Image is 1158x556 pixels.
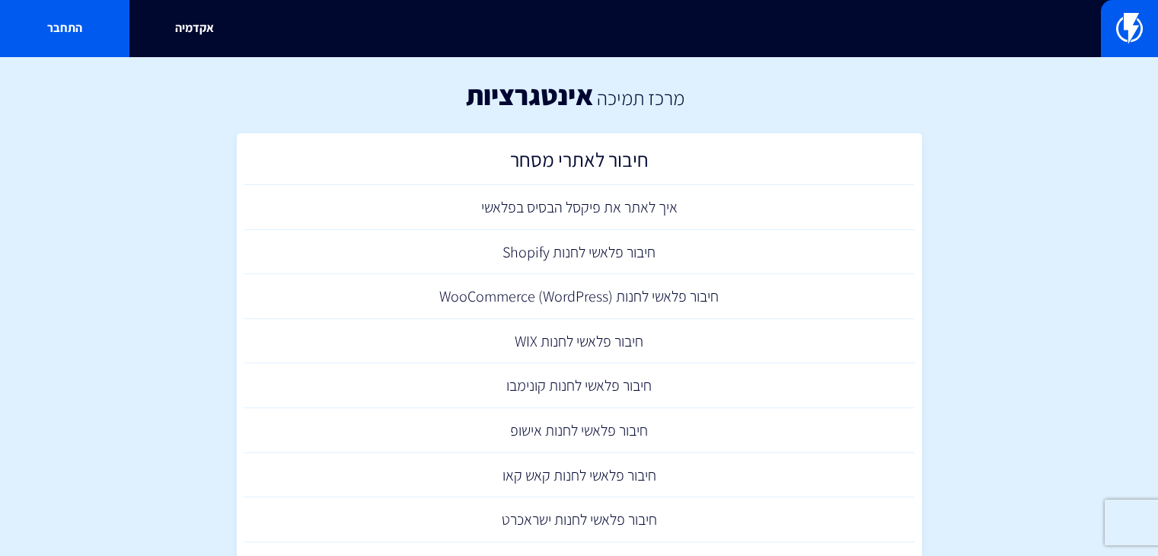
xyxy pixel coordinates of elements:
a: מרכז תמיכה [597,85,684,110]
a: איך לאתר את פיקסל הבסיס בפלאשי [244,185,914,230]
a: חיבור פלאשי לחנות (WooCommerce (WordPress [244,274,914,319]
a: חיבור פלאשי לחנות ישראכרט [244,497,914,542]
h2: חיבור לאתרי מסחר [252,149,907,178]
a: חיבור פלאשי לחנות קונימבו [244,363,914,408]
h1: אינטגרציות [466,80,593,110]
input: חיפוש מהיר... [237,11,922,46]
a: חיבור פלאשי לחנות WIX [244,319,914,364]
a: חיבור לאתרי מסחר [244,141,914,186]
a: חיבור פלאשי לחנות קאש קאו [244,453,914,498]
a: חיבור פלאשי לחנות אישופ [244,408,914,453]
a: חיבור פלאשי לחנות Shopify [244,230,914,275]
